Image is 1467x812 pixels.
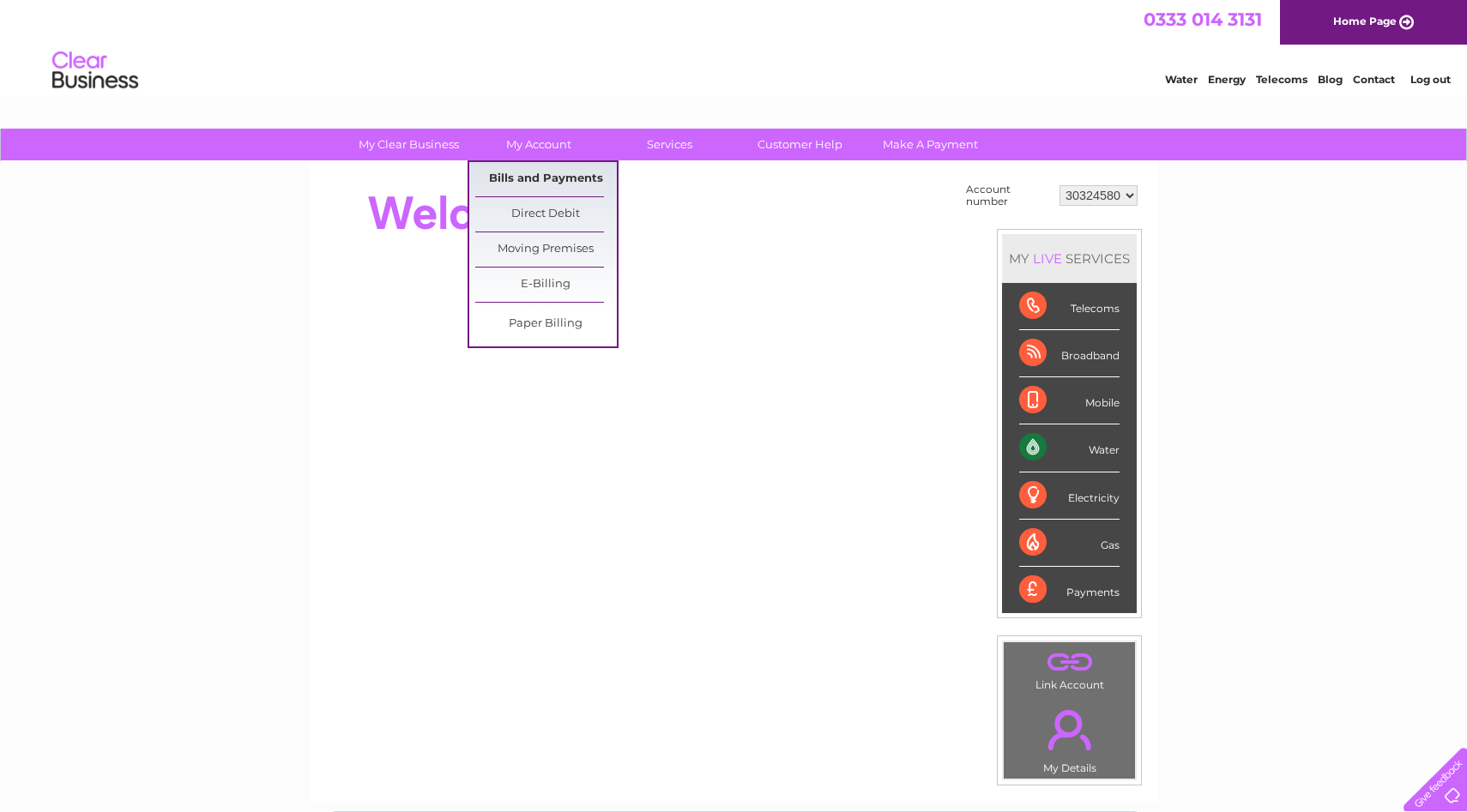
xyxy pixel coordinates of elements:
a: Paper Billing [475,307,617,341]
div: Broadband [1019,330,1120,377]
div: Water [1019,424,1120,472]
a: . [1008,647,1131,677]
div: Mobile [1019,377,1120,424]
a: 0333 014 3131 [1144,9,1262,30]
a: . [1008,700,1131,760]
div: Clear Business is a trading name of Verastar Limited (registered in [GEOGRAPHIC_DATA] No. 3667643... [329,9,1140,83]
a: Energy [1208,73,1246,86]
td: My Details [1003,695,1136,779]
div: Electricity [1019,472,1120,520]
div: Payments [1019,567,1120,613]
div: Telecoms [1019,283,1120,330]
a: Log out [1410,73,1451,86]
a: My Account [468,129,610,160]
a: Blog [1318,73,1343,86]
a: Telecoms [1256,73,1307,86]
a: Moving Premises [475,232,617,267]
td: Link Account [1003,641,1136,695]
a: Customer Help [729,129,871,160]
div: LIVE [1029,250,1066,267]
a: E-Billing [475,268,617,302]
a: Direct Debit [475,197,617,232]
div: Gas [1019,520,1120,567]
a: Contact [1353,73,1395,86]
a: Bills and Payments [475,162,617,196]
a: My Clear Business [338,129,480,160]
td: Account number [962,179,1055,212]
img: logo.png [51,45,139,97]
a: Water [1165,73,1198,86]
a: Make A Payment [860,129,1001,160]
a: Services [599,129,740,160]
div: MY SERVICES [1002,234,1137,283]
